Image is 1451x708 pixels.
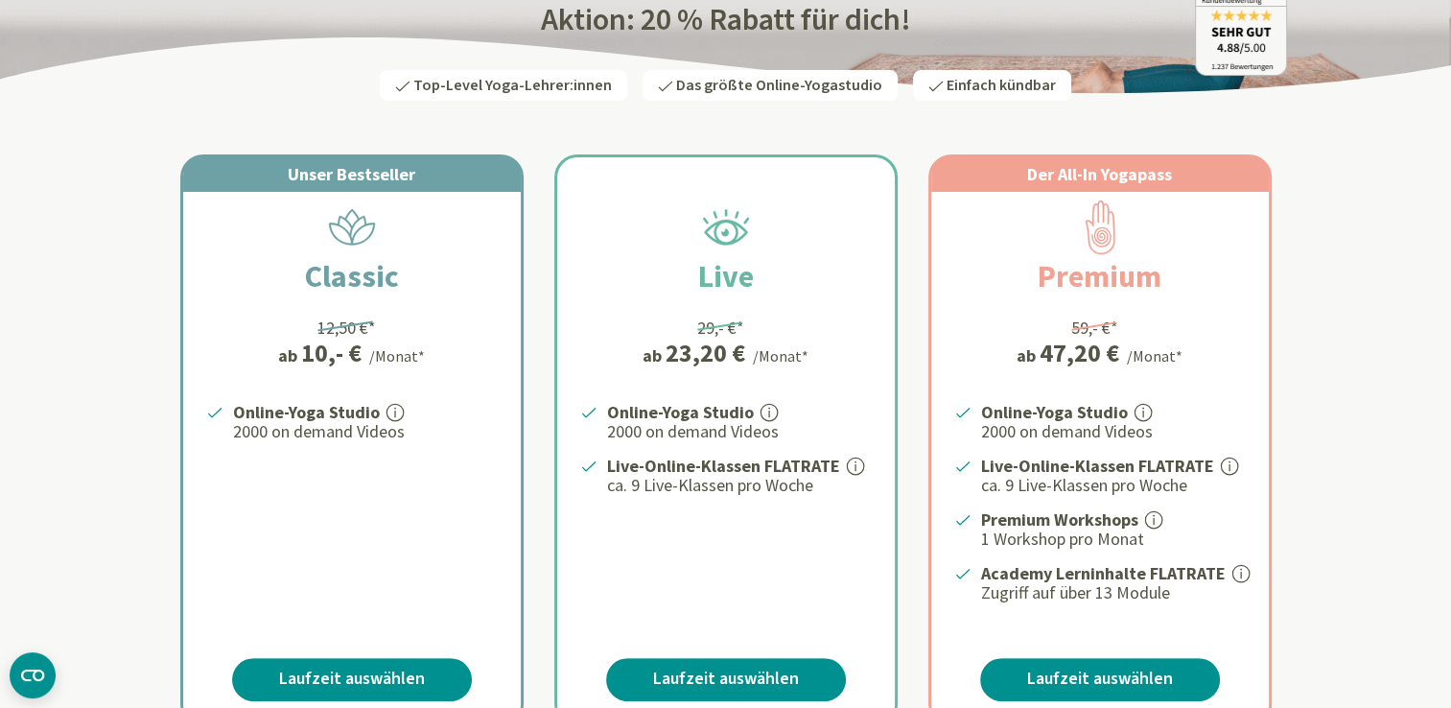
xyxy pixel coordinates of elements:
a: Laufzeit auswählen [980,658,1220,701]
strong: Online-Yoga Studio [233,401,380,423]
div: /Monat* [1127,344,1182,367]
strong: Academy Lerninhalte FLATRATE [981,562,1226,584]
strong: Live-Online-Klassen FLATRATE [607,455,840,477]
span: Top-Level Yoga-Lehrer:innen [413,75,612,96]
p: 2000 on demand Videos [981,420,1246,443]
div: /Monat* [369,344,425,367]
p: Zugriff auf über 13 Module [981,581,1246,604]
div: 12,50 €* [317,315,376,341]
strong: Premium Workshops [981,508,1138,531]
div: /Monat* [753,344,808,367]
p: 2000 on demand Videos [607,420,872,443]
a: Laufzeit auswählen [606,658,846,701]
strong: Live-Online-Klassen FLATRATE [981,455,1214,477]
div: 59,- €* [1071,315,1118,341]
span: Das größte Online-Yogastudio [676,75,882,96]
span: ab [1017,342,1040,368]
h2: Classic [259,253,445,299]
span: ab [278,342,301,368]
button: CMP-Widget öffnen [10,652,56,698]
span: ab [643,342,666,368]
p: 2000 on demand Videos [233,420,498,443]
span: Einfach kündbar [947,75,1056,96]
div: 47,20 € [1040,341,1119,366]
strong: Online-Yoga Studio [981,401,1128,423]
span: Der All-In Yogapass [1027,163,1172,185]
h2: Aktion: 20 % Rabatt für dich! [165,1,1287,39]
span: Unser Bestseller [288,163,415,185]
p: 1 Workshop pro Monat [981,528,1246,551]
div: 10,- € [301,341,362,366]
a: Laufzeit auswählen [232,658,472,701]
p: ca. 9 Live-Klassen pro Woche [981,474,1246,497]
h2: Live [652,253,800,299]
div: 29,- €* [697,315,744,341]
h2: Premium [992,253,1207,299]
div: 23,20 € [666,341,745,366]
strong: Online-Yoga Studio [607,401,754,423]
p: ca. 9 Live-Klassen pro Woche [607,474,872,497]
